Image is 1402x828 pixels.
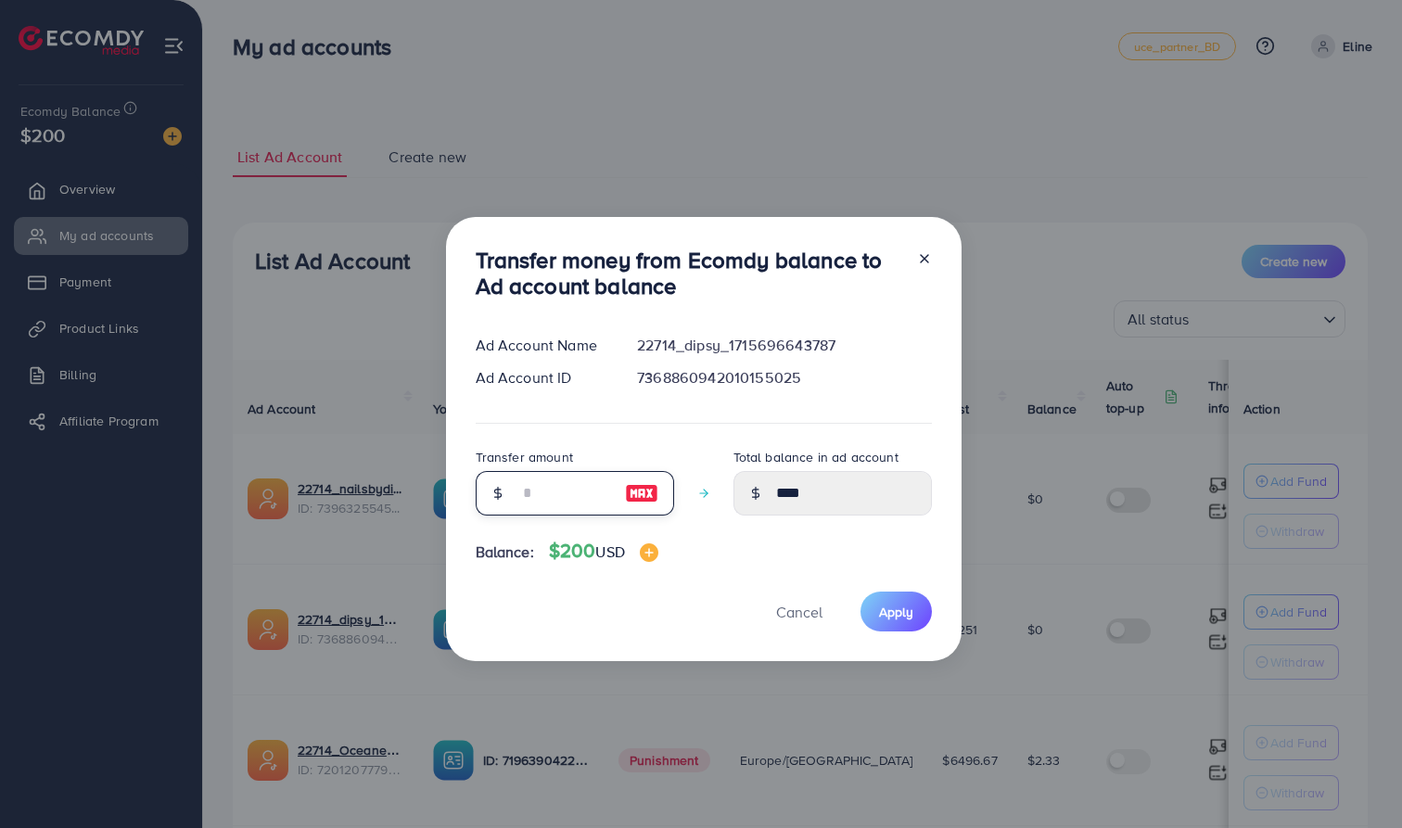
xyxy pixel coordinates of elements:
[461,335,623,356] div: Ad Account Name
[476,448,573,466] label: Transfer amount
[753,592,846,631] button: Cancel
[476,541,534,563] span: Balance:
[776,602,822,622] span: Cancel
[622,335,946,356] div: 22714_dipsy_1715696643787
[622,367,946,389] div: 7368860942010155025
[860,592,932,631] button: Apply
[595,541,624,562] span: USD
[461,367,623,389] div: Ad Account ID
[879,603,913,621] span: Apply
[625,482,658,504] img: image
[549,540,658,563] h4: $200
[1323,745,1388,814] iframe: Chat
[733,448,899,466] label: Total balance in ad account
[640,543,658,562] img: image
[476,247,902,300] h3: Transfer money from Ecomdy balance to Ad account balance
